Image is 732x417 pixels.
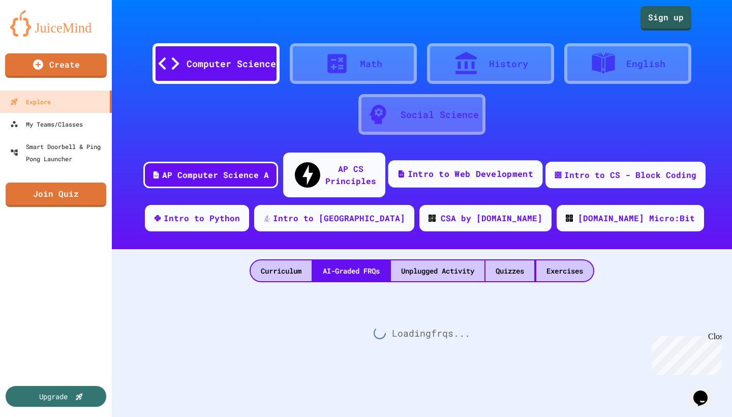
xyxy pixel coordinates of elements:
div: [DOMAIN_NAME] Micro:Bit [578,212,695,224]
div: English [626,57,665,71]
a: Sign up [640,6,691,31]
div: Unplugged Activity [391,260,484,281]
div: CSA by [DOMAIN_NAME] [441,212,542,224]
div: Explore [10,96,51,108]
div: AP Computer Science A [162,169,269,181]
img: logo-orange.svg [10,10,102,37]
div: AP CS Principles [325,163,376,187]
div: Social Science [401,108,479,122]
img: CODE_logo_RGB.png [566,215,573,222]
div: Intro to Python [164,212,240,224]
div: Intro to CS - Block Coding [564,169,696,181]
div: Upgrade [39,391,68,402]
img: CODE_logo_RGB.png [429,215,436,222]
div: AI-Graded FRQs [313,260,390,281]
div: Math [360,57,382,71]
div: My Teams/Classes [10,118,83,130]
a: Create [5,53,107,78]
div: Computer Science [187,57,276,71]
div: Chat with us now!Close [4,4,70,65]
div: Quizzes [485,260,534,281]
div: Smart Doorbell & Ping Pong Launcher [10,140,108,165]
iframe: chat widget [689,376,722,407]
div: Curriculum [251,260,312,281]
a: Join Quiz [6,183,106,207]
div: Exercises [536,260,593,281]
div: Intro to Web Development [408,168,533,181]
div: Loading frq s... [112,282,732,384]
div: Intro to [GEOGRAPHIC_DATA] [273,212,405,224]
div: History [489,57,528,71]
iframe: chat widget [648,332,722,375]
